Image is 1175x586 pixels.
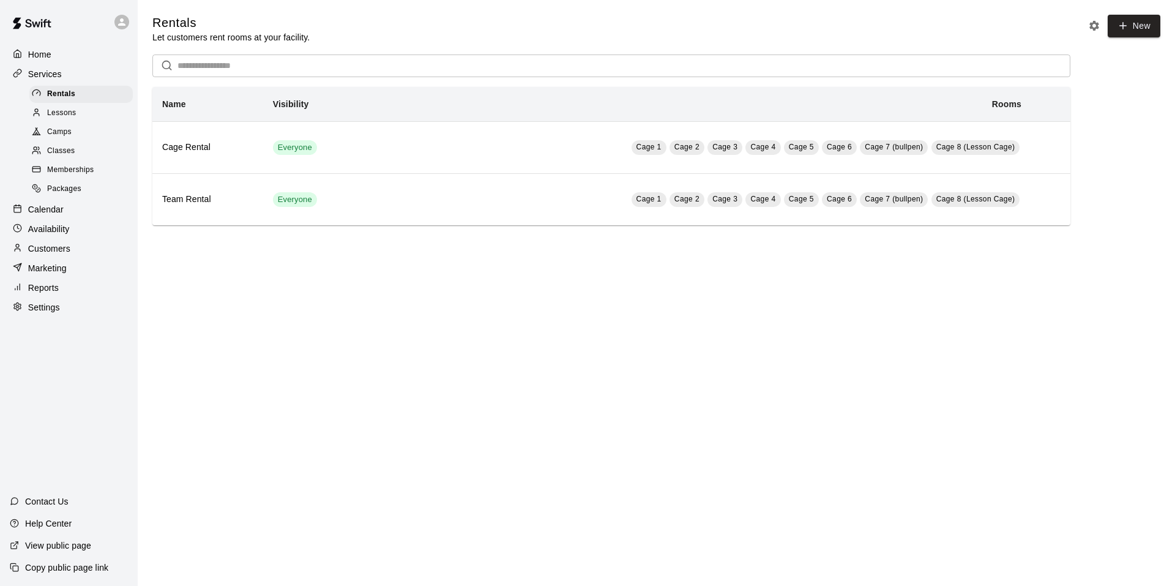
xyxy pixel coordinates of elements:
a: Memberships [29,161,138,180]
h5: Rentals [152,15,310,31]
p: Calendar [28,203,64,216]
span: Lessons [47,107,76,119]
a: Rentals [29,85,138,103]
span: Cage 6 [827,195,852,203]
span: Everyone [273,142,317,154]
div: Classes [29,143,133,160]
span: Cage 7 (bullpen) [865,195,923,203]
span: Classes [47,145,75,157]
p: Services [28,68,62,80]
div: Rentals [29,86,133,103]
span: Everyone [273,194,317,206]
div: Packages [29,181,133,198]
p: Home [28,48,51,61]
p: Settings [28,301,60,314]
p: Contact Us [25,495,69,508]
span: Cage 4 [750,143,775,151]
span: Cage 1 [636,143,662,151]
p: Reports [28,282,59,294]
span: Cage 5 [789,195,814,203]
a: Services [10,65,128,83]
span: Cage 8 (Lesson Cage) [936,143,1015,151]
a: Availability [10,220,128,238]
div: Camps [29,124,133,141]
h6: Cage Rental [162,141,253,154]
span: Cage 8 (Lesson Cage) [936,195,1015,203]
a: Calendar [10,200,128,219]
span: Camps [47,126,72,138]
p: Marketing [28,262,67,274]
span: Cage 5 [789,143,814,151]
a: New [1108,15,1160,37]
p: Help Center [25,517,72,530]
span: Memberships [47,164,94,176]
span: Cage 3 [712,195,737,203]
span: Cage 3 [712,143,737,151]
span: Cage 2 [674,143,699,151]
span: Packages [47,183,81,195]
table: simple table [152,87,1070,225]
span: Cage 7 (bullpen) [865,143,923,151]
div: This service is visible to all of your customers [273,140,317,155]
a: Packages [29,180,138,199]
a: Customers [10,239,128,258]
a: Home [10,45,128,64]
span: Cage 6 [827,143,852,151]
div: Lessons [29,105,133,122]
span: Rentals [47,88,75,100]
a: Reports [10,279,128,297]
a: Marketing [10,259,128,277]
a: Camps [29,123,138,142]
a: Classes [29,142,138,161]
p: Let customers rent rooms at your facility. [152,31,310,43]
p: View public page [25,539,91,552]
b: Rooms [992,99,1021,109]
a: Settings [10,298,128,317]
p: Availability [28,223,70,235]
div: This service is visible to all of your customers [273,192,317,207]
h6: Team Rental [162,193,253,206]
button: Rental settings [1085,17,1103,35]
p: Copy public page link [25,562,108,574]
span: Cage 1 [636,195,662,203]
div: Memberships [29,162,133,179]
span: Cage 2 [674,195,699,203]
span: Cage 4 [750,195,775,203]
b: Name [162,99,186,109]
p: Customers [28,242,70,255]
a: Lessons [29,103,138,122]
b: Visibility [273,99,309,109]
